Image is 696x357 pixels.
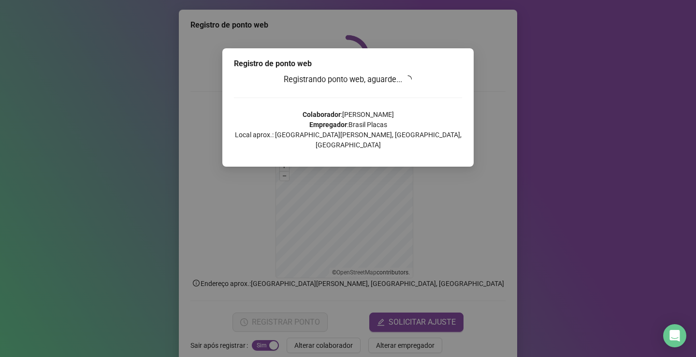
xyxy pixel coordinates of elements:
[303,111,341,118] strong: Colaborador
[234,73,462,86] h3: Registrando ponto web, aguarde...
[234,58,462,70] div: Registro de ponto web
[309,121,347,129] strong: Empregador
[663,324,686,347] div: Open Intercom Messenger
[234,110,462,150] p: : [PERSON_NAME] : Brasil Placas Local aprox.: [GEOGRAPHIC_DATA][PERSON_NAME], [GEOGRAPHIC_DATA], ...
[404,75,412,84] span: loading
